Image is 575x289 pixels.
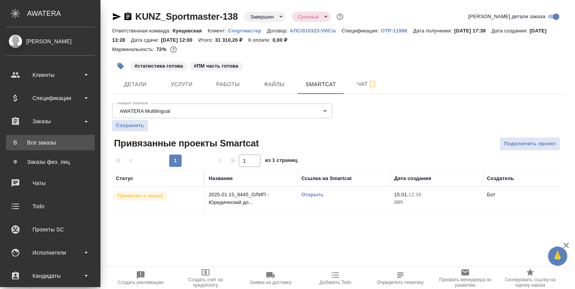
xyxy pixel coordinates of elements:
[349,79,386,89] span: Чат
[551,248,564,264] span: 🙏
[108,267,173,289] button: Создать рекламацию
[27,6,100,21] div: AWATERA
[394,175,431,182] div: Дата создания
[112,104,332,118] div: AWATERA Multilingual
[454,28,492,34] p: [DATE] 17:39
[117,192,163,200] p: Привязан к заказу
[413,28,454,34] p: Дата получения:
[6,116,95,127] div: Заказы
[290,28,342,34] p: АЛС/010323-УИС/а
[342,28,381,34] p: Спецификация:
[112,28,173,34] p: Ответственная команда:
[6,37,95,46] div: [PERSON_NAME]
[6,270,95,282] div: Кандидаты
[6,247,95,258] div: Исполнители
[303,267,368,289] button: Добавить Todo
[123,12,133,21] button: Скопировать ссылку
[6,177,95,189] div: Чаты
[6,135,95,150] a: ВВсе заказы
[377,280,424,285] span: Определить тематику
[112,58,129,75] button: Добавить тэг
[131,37,161,43] p: Дата сдачи:
[265,156,298,167] span: из 1 страниц
[2,220,99,239] a: Проекты SC
[250,280,291,285] span: Заявка на доставку
[116,175,133,182] div: Статус
[194,62,238,70] p: #ПМ часть готова
[433,267,498,289] button: Призвать менеджера по развитию
[134,62,183,70] p: #статистика готова
[129,62,189,69] span: статистика готова
[492,28,529,34] p: Дата создания:
[548,246,567,266] button: 🙏
[500,137,560,151] button: Подключить проект
[498,267,563,289] button: Скопировать ссылку на оценку заказа
[292,12,330,22] div: Завершен
[161,37,198,43] p: [DATE] 12:00
[381,28,413,34] p: OTP-11998
[112,137,259,150] span: Привязанные проекты Smartcat
[156,46,168,52] p: 72%
[173,267,238,289] button: Создать счет на предоплату
[6,92,95,104] div: Спецификации
[290,27,342,34] a: АЛС/010323-УИС/а
[10,158,91,166] div: Заказы физ. лиц
[118,280,164,285] span: Создать рекламацию
[437,277,493,288] span: Призвать менеджера по развитию
[112,46,156,52] p: Маржинальность:
[10,139,91,146] div: Все заказы
[228,27,267,34] a: Спортмастер
[198,37,215,43] p: Итого:
[301,175,352,182] div: Ссылка на Smartcat
[178,277,233,288] span: Создать счет на предоплату
[173,28,208,34] p: Кунцевская
[2,173,99,193] a: Чаты
[381,27,413,34] a: OTP-11998
[320,280,351,285] span: Добавить Todo
[487,175,514,182] div: Создатель
[296,14,321,20] button: Срочный
[168,44,179,54] button: 8813.67 RUB;
[6,69,95,81] div: Клиенты
[117,80,154,89] span: Детали
[301,192,323,197] a: Открыть
[2,197,99,216] a: Todo
[209,80,247,89] span: Работы
[6,154,95,170] a: ФЗаказы физ. лиц
[112,12,121,21] button: Скопировать ссылку для ЯМессенджера
[209,175,233,182] div: Название
[215,37,248,43] p: 31 310,26 ₽
[112,120,148,131] button: Сохранить
[256,80,293,89] span: Файлы
[163,80,200,89] span: Услуги
[248,37,272,43] p: К оплате:
[468,13,545,20] span: [PERSON_NAME] детали заказа
[408,192,421,197] p: 12:39
[248,14,276,20] button: Завершен
[117,108,172,114] button: AWATERA Multilingual
[6,224,95,235] div: Проекты SC
[302,80,339,89] span: Smartcat
[394,192,408,197] p: 15.01,
[504,139,556,148] span: Подключить проект
[238,267,303,289] button: Заявка на доставку
[244,12,285,22] div: Завершен
[116,122,144,129] span: Сохранить
[267,28,290,34] p: Договор:
[487,192,495,197] p: Бот
[135,11,238,22] a: KUNZ_Sportmaster-138
[228,28,267,34] p: Спортмастер
[368,267,433,289] button: Определить тематику
[208,28,228,34] p: Клиент:
[394,199,479,206] p: 2025
[368,80,377,89] svg: Подписаться
[209,191,294,206] p: 2025.01.15_8445_ОЛИП - Юридический до...
[6,201,95,212] div: Todo
[502,277,558,288] span: Скопировать ссылку на оценку заказа
[272,37,293,43] p: 0,00 ₽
